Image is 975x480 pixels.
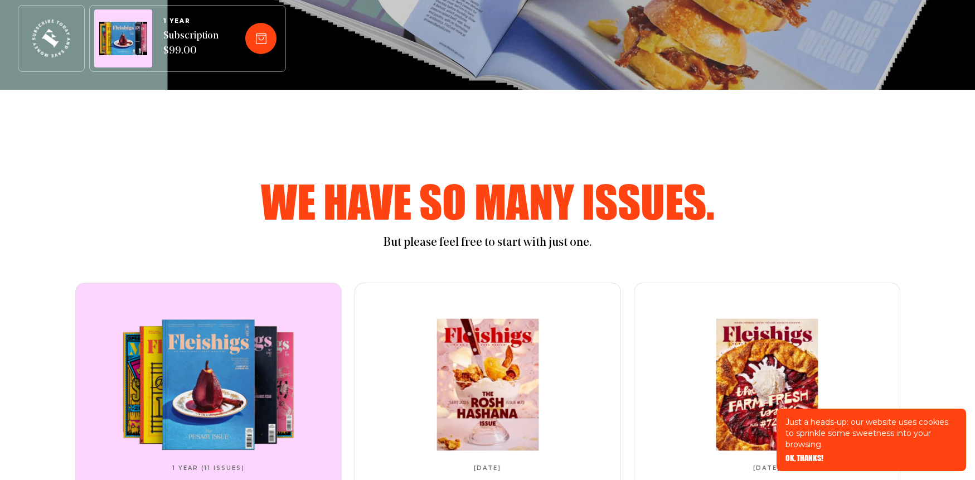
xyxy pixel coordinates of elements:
span: [DATE] [474,465,501,472]
button: OK, THANKS! [785,454,823,462]
h2: We have so many issues. [109,179,867,224]
p: Just a heads-up: our website uses cookies to sprinkle some sweetness into your browsing. [785,416,957,450]
span: 1 YEAR [163,18,219,25]
img: Magazine No 72 [673,319,860,451]
a: 1 YEARSubscription $99.00 [163,18,219,59]
a: Annual SubscriptionAnnual Subscription [115,319,302,450]
img: Magazine No 73 [394,319,581,451]
p: But please feel free to start with just one. [109,235,867,251]
span: 1 Year (11 Issues) [172,465,245,472]
a: Magazine No 73Magazine No 73 [395,319,581,450]
img: Annual Subscription [115,319,302,450]
a: Magazine No 72Magazine No 72 [674,319,860,450]
span: Subscription $99.00 [163,29,219,59]
span: [DATE] [753,465,780,472]
img: Magazines image [99,22,147,56]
